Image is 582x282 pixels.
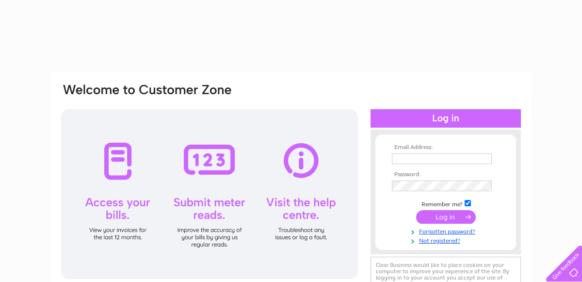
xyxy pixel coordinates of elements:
[389,171,502,178] th: Password:
[392,235,502,245] a: Not registered?
[416,210,476,224] input: Submit
[389,199,502,208] td: Remember me?
[389,144,502,151] th: Email Address:
[392,226,502,235] a: Forgotten password?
